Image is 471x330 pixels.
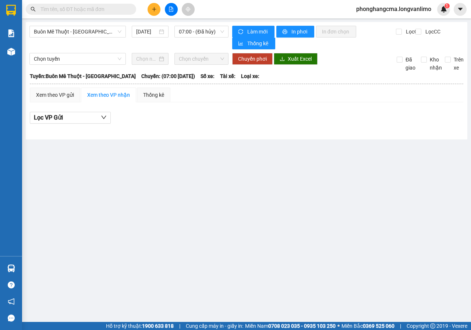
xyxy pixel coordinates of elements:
[7,48,15,56] img: warehouse-icon
[247,28,269,36] span: Làm mới
[241,72,259,80] span: Loại xe:
[268,323,336,329] strong: 0708 023 035 - 0935 103 250
[141,72,195,80] span: Chuyến: (07:00 [DATE])
[440,6,447,13] img: icon-new-feature
[363,323,394,329] strong: 0369 525 060
[341,322,394,330] span: Miền Bắc
[8,281,15,288] span: question-circle
[142,323,174,329] strong: 1900 633 818
[148,3,160,16] button: plus
[201,72,215,80] span: Số xe:
[430,323,435,329] span: copyright
[40,5,127,13] input: Tìm tên, số ĐT hoặc mã đơn
[245,322,336,330] span: Miền Nam
[30,112,111,124] button: Lọc VP Gửi
[232,26,275,38] button: syncLàm mới
[238,29,244,35] span: sync
[220,72,235,80] span: Tài xế:
[337,324,340,327] span: ⚪️
[274,53,318,65] button: downloadXuất Excel
[238,41,244,47] span: bar-chart
[143,91,164,99] div: Thống kê
[179,322,180,330] span: |
[136,28,157,36] input: 14/09/2025
[316,26,356,38] button: In đơn chọn
[8,298,15,305] span: notification
[179,26,224,37] span: 07:00 - (Đã hủy)
[291,28,308,36] span: In phơi
[36,91,74,99] div: Xem theo VP gửi
[136,55,157,63] input: Chọn ngày
[451,56,467,72] span: Trên xe
[422,28,442,36] span: Lọc CC
[34,53,121,64] span: Chọn tuyến
[31,7,36,12] span: search
[232,53,273,65] button: Chuyển phơi
[276,26,314,38] button: printerIn phơi
[34,26,121,37] span: Buôn Mê Thuột - Đà Lạt
[232,38,275,49] button: bar-chartThống kê
[34,113,63,122] span: Lọc VP Gửi
[152,7,157,12] span: plus
[186,322,243,330] span: Cung cấp máy in - giấy in:
[446,3,448,8] span: 1
[106,322,174,330] span: Hỗ trợ kỹ thuật:
[427,56,445,72] span: Kho nhận
[457,6,464,13] span: caret-down
[179,53,224,64] span: Chọn chuyến
[454,3,467,16] button: caret-down
[8,315,15,322] span: message
[165,3,178,16] button: file-add
[169,7,174,12] span: file-add
[7,265,15,272] img: warehouse-icon
[101,114,107,120] span: down
[182,3,195,16] button: aim
[6,5,16,16] img: logo-vxr
[445,3,450,8] sup: 1
[403,28,422,36] span: Lọc CR
[350,4,437,14] span: phonghangcma.longvanlimo
[282,29,288,35] span: printer
[403,56,418,72] span: Đã giao
[7,29,15,37] img: solution-icon
[30,73,136,79] b: Tuyến: Buôn Mê Thuột - [GEOGRAPHIC_DATA]
[185,7,191,12] span: aim
[87,91,130,99] div: Xem theo VP nhận
[247,39,269,47] span: Thống kê
[400,322,401,330] span: |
